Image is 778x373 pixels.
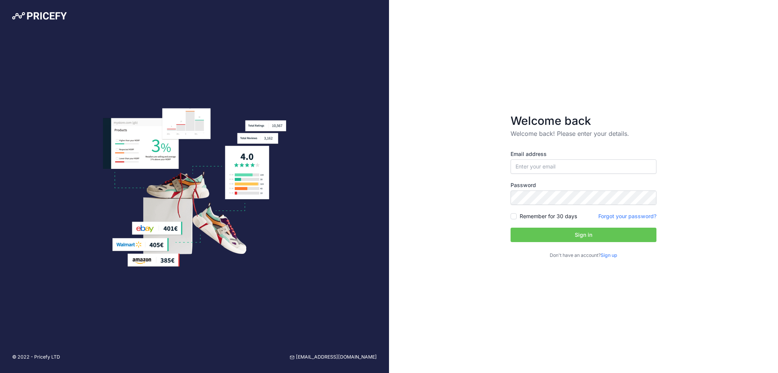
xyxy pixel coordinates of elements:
[511,252,656,259] p: Don't have an account?
[601,252,617,258] a: Sign up
[511,228,656,242] button: Sign in
[511,114,656,127] h3: Welcome back
[12,12,67,20] img: Pricefy
[511,159,656,174] input: Enter your email
[511,181,656,189] label: Password
[511,129,656,138] p: Welcome back! Please enter your details.
[520,212,577,220] label: Remember for 30 days
[598,213,656,219] a: Forgot your password?
[290,354,377,361] a: [EMAIL_ADDRESS][DOMAIN_NAME]
[12,354,60,361] p: © 2022 - Pricefy LTD
[511,150,656,158] label: Email address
